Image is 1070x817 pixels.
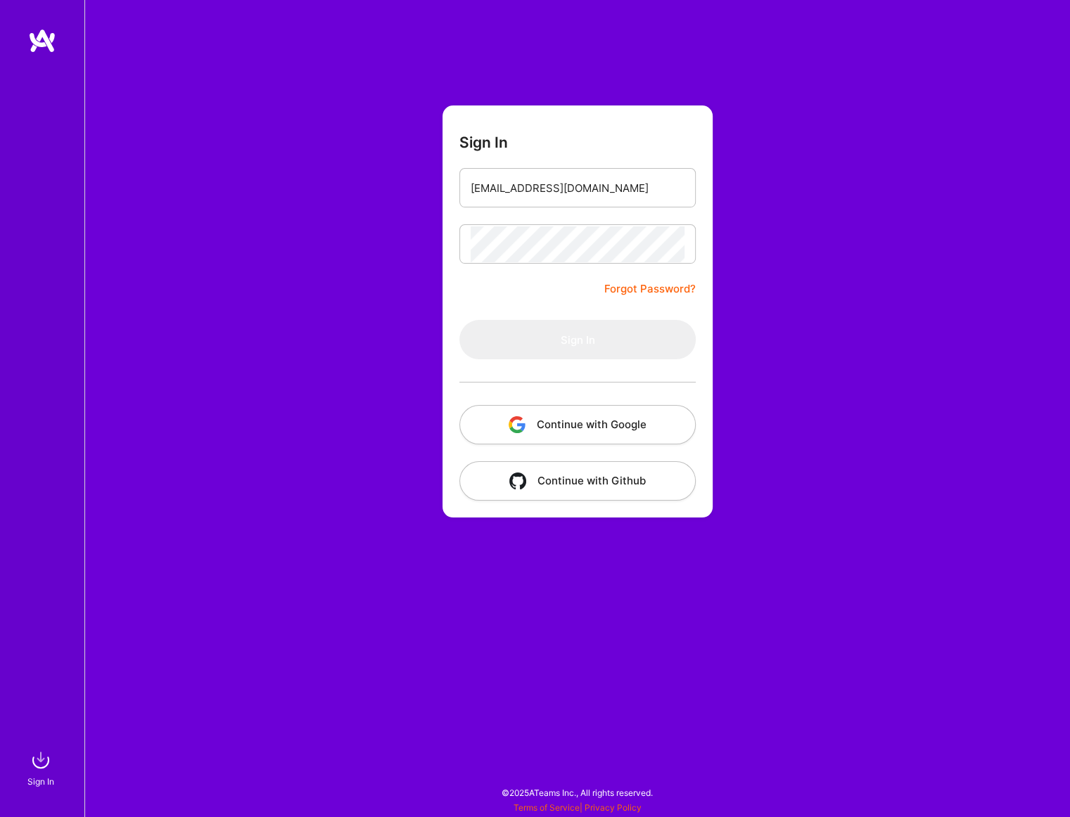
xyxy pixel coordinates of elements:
div: © 2025 ATeams Inc., All rights reserved. [84,775,1070,810]
div: Sign In [27,774,54,789]
img: sign in [27,746,55,774]
img: icon [509,472,526,489]
a: Forgot Password? [604,281,696,297]
input: Email... [471,170,684,206]
h3: Sign In [459,134,508,151]
a: Terms of Service [514,802,580,813]
img: logo [28,28,56,53]
button: Continue with Google [459,405,696,444]
span: | [514,802,642,813]
button: Sign In [459,320,696,359]
a: Privacy Policy [585,802,642,813]
a: sign inSign In [30,746,55,789]
img: icon [509,416,526,433]
button: Continue with Github [459,461,696,501]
